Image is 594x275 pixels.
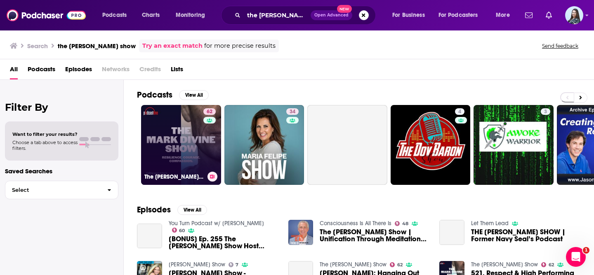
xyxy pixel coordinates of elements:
[471,228,581,242] span: THE [PERSON_NAME] SHOW | Former Navy Seal’s Podcast
[176,9,205,21] span: Monitoring
[541,108,550,115] a: 3
[244,9,311,22] input: Search podcasts, credits, & more...
[58,42,136,50] h3: the [PERSON_NAME] show
[236,263,238,267] span: 7
[541,262,554,267] a: 62
[392,9,425,21] span: For Business
[141,105,221,185] a: 62The [PERSON_NAME] Show
[229,6,384,25] div: Search podcasts, credits, & more...
[144,173,204,180] h3: The [PERSON_NAME] Show
[565,6,583,24] span: Logged in as brookefortierpr
[5,181,118,199] button: Select
[496,9,510,21] span: More
[320,228,429,242] span: The [PERSON_NAME] Show | Unification Through Meditation with [PERSON_NAME]
[207,108,212,116] span: 62
[471,261,538,268] a: The Mark Divine Show
[171,63,183,79] a: Lists
[65,63,92,79] a: Episodes
[142,9,160,21] span: Charts
[540,42,581,49] button: Send feedback
[137,224,162,249] a: [BONUS] Ep. 255 The Mark Divine Show Host Mark Divine Discusses The Science of Motivation
[337,5,352,13] span: New
[229,262,239,267] a: 7
[204,41,276,51] span: for more precise results
[139,63,161,79] span: Credits
[433,9,490,22] button: open menu
[549,263,554,267] span: 62
[320,261,387,268] a: The Mark Divine Show
[203,108,216,115] a: 62
[169,235,278,249] span: [BONUS] Ep. 255 The [PERSON_NAME] Show Host [PERSON_NAME] Discusses The Science of Motivation
[455,108,464,115] a: 4
[12,140,78,151] span: Choose a tab above to access filters.
[137,90,209,100] a: PodcastsView All
[474,105,554,185] a: 3
[387,9,435,22] button: open menu
[391,105,471,185] a: 4
[320,228,429,242] a: The Mark Divine Show | Unification Through Meditation with Dr Tony Nader
[7,7,86,23] img: Podchaser - Follow, Share and Rate Podcasts
[395,221,408,226] a: 48
[179,229,185,233] span: 60
[565,6,583,24] button: Show profile menu
[137,9,165,22] a: Charts
[5,187,101,193] span: Select
[169,235,278,249] a: [BONUS] Ep. 255 The Mark Divine Show Host Mark Divine Discusses The Science of Motivation
[311,10,352,20] button: Open AdvancedNew
[314,13,349,17] span: Open Advanced
[169,220,264,227] a: You Turn Podcast w/ Ashley Stahl
[179,90,209,100] button: View All
[544,108,547,116] span: 3
[522,8,536,22] a: Show notifications dropdown
[170,9,216,22] button: open menu
[27,42,48,50] h3: Search
[137,205,207,215] a: EpisodesView All
[288,220,313,245] img: The Mark Divine Show | Unification Through Meditation with Dr Tony Nader
[102,9,127,21] span: Podcasts
[172,228,185,233] a: 60
[320,220,391,227] a: Consciousness Is All There Is
[566,247,586,267] iframe: Intercom live chat
[177,205,207,215] button: View All
[97,9,137,22] button: open menu
[12,131,78,137] span: Want to filter your results?
[542,8,555,22] a: Show notifications dropdown
[5,101,118,113] h2: Filter By
[490,9,520,22] button: open menu
[28,63,55,79] a: Podcasts
[471,228,581,242] a: THE MARK DIVINE SHOW | Former Navy Seal’s Podcast
[102,63,130,79] span: Networks
[397,263,403,267] span: 62
[142,41,203,51] a: Try an exact match
[402,222,408,226] span: 48
[439,220,464,245] a: THE MARK DIVINE SHOW | Former Navy Seal’s Podcast
[438,9,478,21] span: For Podcasters
[458,108,461,116] span: 4
[565,6,583,24] img: User Profile
[583,247,589,254] span: 1
[290,108,295,116] span: 34
[471,220,509,227] a: Let Them Lead
[286,108,299,115] a: 34
[10,63,18,79] a: All
[137,90,172,100] h2: Podcasts
[137,205,171,215] h2: Episodes
[169,261,225,268] a: Dr. Diane Hamilton Show
[5,167,118,175] p: Saved Searches
[224,105,304,185] a: 34
[390,262,403,267] a: 62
